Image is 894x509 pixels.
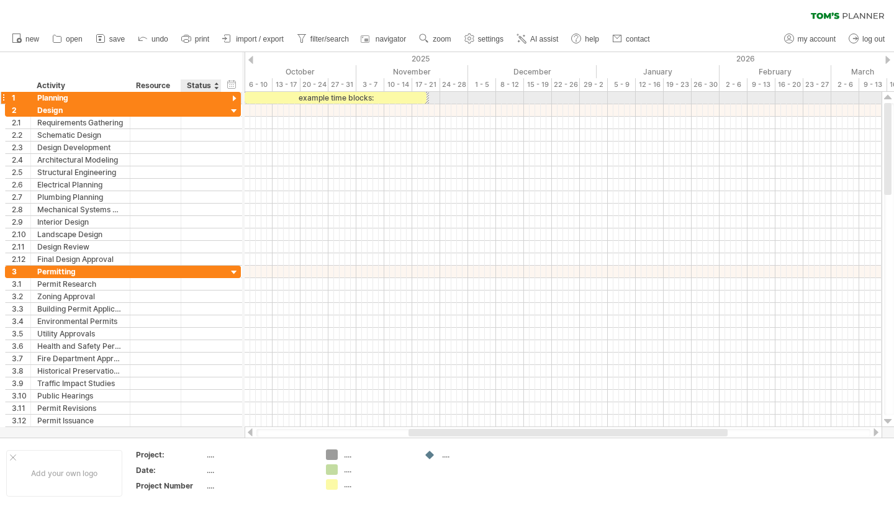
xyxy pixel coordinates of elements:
div: 2.2 [12,129,30,141]
a: new [9,31,43,47]
div: 22 - 26 [552,78,580,91]
div: February 2026 [720,65,831,78]
div: 13 - 17 [273,78,300,91]
div: Permit Issuance [37,415,124,426]
span: AI assist [530,35,558,43]
div: Schematic Design [37,129,124,141]
div: 3.12 [12,415,30,426]
span: zoom [433,35,451,43]
div: Date: [136,465,204,475]
span: new [25,35,39,43]
div: January 2026 [597,65,720,78]
div: December 2025 [468,65,597,78]
div: Project Number [136,480,204,491]
div: .... [344,479,412,490]
div: 3.5 [12,328,30,340]
div: .... [207,465,311,475]
div: Permitting [37,266,124,277]
div: Environmental Permits [37,315,124,327]
div: Fire Department Approval [37,353,124,364]
div: Project: [136,449,204,460]
div: 2.3 [12,142,30,153]
div: Structural Engineering [37,166,124,178]
div: Historical Preservation Approval [37,365,124,377]
div: .... [207,480,311,491]
div: Plumbing Planning [37,191,124,203]
div: Electrical Planning [37,179,124,191]
a: undo [135,31,172,47]
div: Permit Revisions [37,402,124,414]
a: help [568,31,603,47]
div: 12 - 16 [636,78,664,91]
div: .... [344,449,412,460]
a: AI assist [513,31,562,47]
div: example time blocks: [245,92,427,104]
span: import / export [236,35,284,43]
a: contact [609,31,654,47]
span: open [66,35,83,43]
div: 1 - 5 [468,78,496,91]
div: Zoning Approval [37,291,124,302]
a: import / export [219,31,287,47]
a: open [49,31,86,47]
a: save [93,31,129,47]
div: Health and Safety Permits [37,340,124,352]
div: 3.2 [12,291,30,302]
div: 2.4 [12,154,30,166]
div: Resource [136,79,174,92]
div: 3.1 [12,278,30,290]
div: 17 - 21 [412,78,440,91]
div: Add your own logo [6,450,122,497]
div: Public Hearings [37,390,124,402]
div: 3 - 7 [356,78,384,91]
div: 10 - 14 [384,78,412,91]
div: 23 - 27 [803,78,831,91]
div: 3.3 [12,303,30,315]
div: 3 [12,266,30,277]
div: 3.4 [12,315,30,327]
div: Requirements Gathering [37,117,124,128]
div: 3.7 [12,353,30,364]
a: my account [781,31,839,47]
div: Mechanical Systems Design [37,204,124,215]
span: navigator [376,35,406,43]
a: zoom [416,31,454,47]
div: 2 [12,104,30,116]
a: log out [846,31,888,47]
div: 20 - 24 [300,78,328,91]
div: Permit Research [37,278,124,290]
div: 2.10 [12,228,30,240]
div: 26 - 30 [692,78,720,91]
div: Architectural Modeling [37,154,124,166]
div: 9 - 13 [747,78,775,91]
div: October 2025 [228,65,356,78]
span: settings [478,35,503,43]
div: .... [344,464,412,475]
div: 6 - 10 [245,78,273,91]
div: Status [187,79,214,92]
div: 27 - 31 [328,78,356,91]
div: Traffic Impact Studies [37,377,124,389]
span: filter/search [310,35,349,43]
span: log out [862,35,885,43]
div: Final Design Approval [37,253,124,265]
div: Landscape Design [37,228,124,240]
span: my account [798,35,836,43]
a: navigator [359,31,410,47]
div: 9 - 13 [859,78,887,91]
div: 2 - 6 [720,78,747,91]
div: 2.8 [12,204,30,215]
span: undo [151,35,168,43]
div: 8 - 12 [496,78,524,91]
div: 3.11 [12,402,30,414]
span: save [109,35,125,43]
span: print [195,35,209,43]
div: 3.10 [12,390,30,402]
div: 2.12 [12,253,30,265]
div: 16 - 20 [775,78,803,91]
div: 2.9 [12,216,30,228]
a: settings [461,31,507,47]
div: Design Development [37,142,124,153]
div: 3.9 [12,377,30,389]
div: 2.7 [12,191,30,203]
